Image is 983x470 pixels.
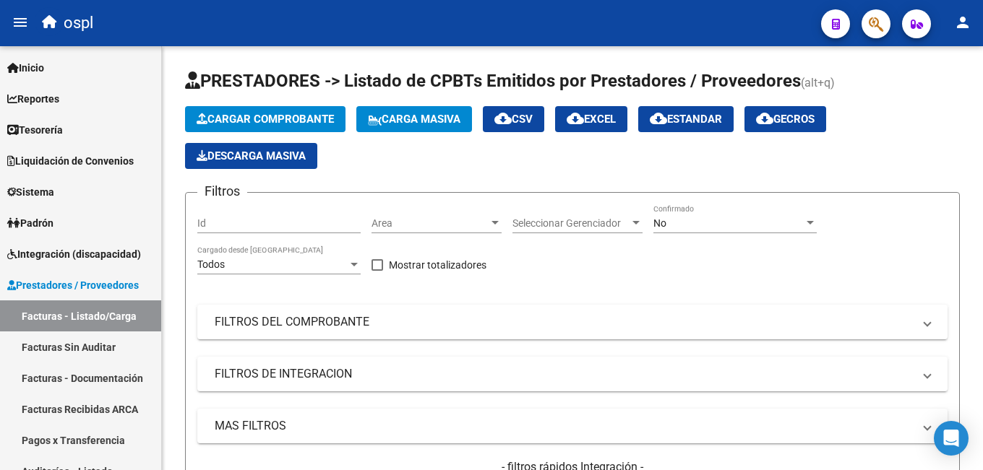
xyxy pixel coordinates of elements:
[555,106,627,132] button: EXCEL
[7,153,134,169] span: Liquidación de Convenios
[483,106,544,132] button: CSV
[567,110,584,127] mat-icon: cloud_download
[650,113,722,126] span: Estandar
[954,14,971,31] mat-icon: person
[801,76,835,90] span: (alt+q)
[185,106,345,132] button: Cargar Comprobante
[185,143,317,169] app-download-masive: Descarga masiva de comprobantes (adjuntos)
[197,305,948,339] mat-expansion-panel-header: FILTROS DEL COMPROBANTE
[756,113,815,126] span: Gecros
[197,357,948,391] mat-expansion-panel-header: FILTROS DE INTEGRACION
[7,215,53,231] span: Padrón
[650,110,667,127] mat-icon: cloud_download
[215,366,913,382] mat-panel-title: FILTROS DE INTEGRACION
[7,246,141,262] span: Integración (discapacidad)
[7,277,139,293] span: Prestadores / Proveedores
[197,113,334,126] span: Cargar Comprobante
[567,113,616,126] span: EXCEL
[638,106,734,132] button: Estandar
[197,181,247,201] h3: Filtros
[512,217,630,230] span: Seleccionar Gerenciador
[197,409,948,443] mat-expansion-panel-header: MAS FILTROS
[197,258,225,270] span: Todos
[744,106,826,132] button: Gecros
[372,217,489,230] span: Area
[934,421,969,456] div: Open Intercom Messenger
[185,143,317,169] button: Descarga Masiva
[653,217,666,229] span: No
[7,122,63,138] span: Tesorería
[12,14,29,31] mat-icon: menu
[494,110,512,127] mat-icon: cloud_download
[215,418,913,434] mat-panel-title: MAS FILTROS
[7,60,44,76] span: Inicio
[185,71,801,91] span: PRESTADORES -> Listado de CPBTs Emitidos por Prestadores / Proveedores
[389,256,486,274] span: Mostrar totalizadores
[494,113,533,126] span: CSV
[756,110,773,127] mat-icon: cloud_download
[7,184,54,200] span: Sistema
[64,7,93,39] span: ospl
[7,91,59,107] span: Reportes
[368,113,460,126] span: Carga Masiva
[356,106,472,132] button: Carga Masiva
[197,149,306,162] span: Descarga Masiva
[215,314,913,330] mat-panel-title: FILTROS DEL COMPROBANTE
